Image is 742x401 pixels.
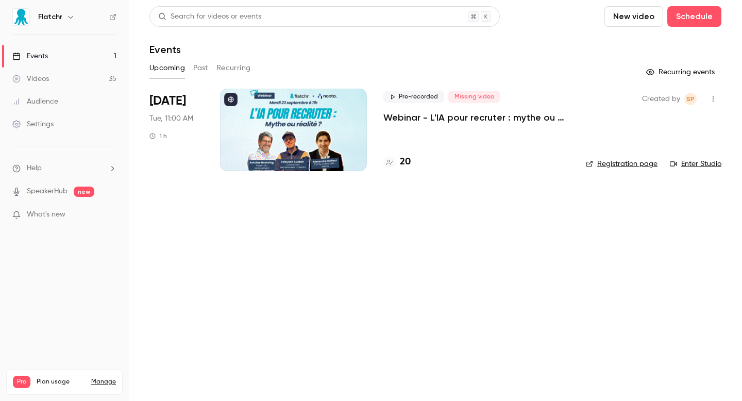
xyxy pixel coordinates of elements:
[149,93,186,109] span: [DATE]
[383,155,411,169] a: 20
[149,60,185,76] button: Upcoming
[216,60,251,76] button: Recurring
[12,96,58,107] div: Audience
[149,89,204,171] div: Sep 23 Tue, 11:00 AM (Europe/Paris)
[12,74,49,84] div: Videos
[642,64,721,80] button: Recurring events
[670,159,721,169] a: Enter Studio
[586,159,657,169] a: Registration page
[604,6,663,27] button: New video
[27,209,65,220] span: What's new
[383,111,569,124] a: Webinar - L'IA pour recruter : mythe ou réalité ?
[149,132,167,140] div: 1 h
[684,93,697,105] span: Sylvain Paulet
[27,163,42,174] span: Help
[38,12,62,22] h6: Flatchr
[37,378,85,386] span: Plan usage
[149,43,181,56] h1: Events
[193,60,208,76] button: Past
[149,113,193,124] span: Tue, 11:00 AM
[91,378,116,386] a: Manage
[27,186,68,197] a: SpeakerHub
[104,210,116,220] iframe: Noticeable Trigger
[383,91,444,103] span: Pre-recorded
[12,51,48,61] div: Events
[12,119,54,129] div: Settings
[686,93,695,105] span: SP
[12,163,116,174] li: help-dropdown-opener
[448,91,500,103] span: Missing video
[400,155,411,169] h4: 20
[13,9,29,25] img: Flatchr
[13,376,30,388] span: Pro
[642,93,680,105] span: Created by
[158,11,261,22] div: Search for videos or events
[74,187,94,197] span: new
[667,6,721,27] button: Schedule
